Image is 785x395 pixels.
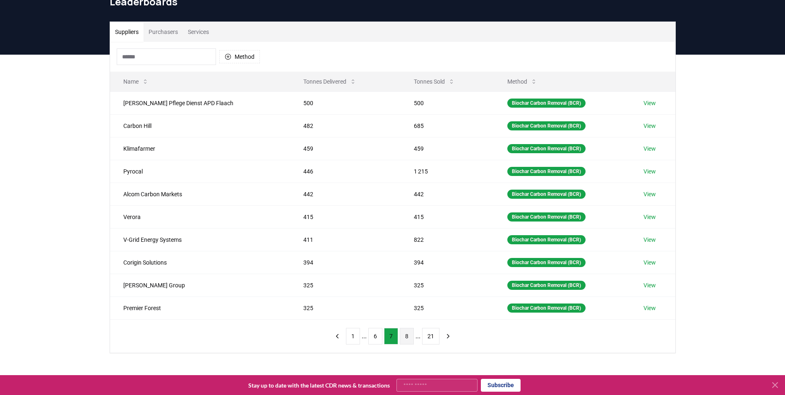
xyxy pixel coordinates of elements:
button: Tonnes Delivered [297,73,363,90]
li: ... [362,331,367,341]
td: Klimafarmer [110,137,290,160]
li: ... [415,331,420,341]
td: 500 [290,92,401,114]
td: 685 [401,114,494,137]
td: 411 [290,228,401,251]
a: View [643,145,656,153]
td: Alcom Carbon Markets [110,183,290,205]
td: Carbon Hill [110,114,290,137]
td: Corigin Solutions [110,251,290,274]
button: Name [117,73,155,90]
td: V-Grid Energy Systems [110,228,290,251]
div: Biochar Carbon Removal (BCR) [507,167,586,176]
td: 394 [401,251,494,274]
button: 6 [368,328,382,344]
a: View [643,258,656,267]
td: 325 [290,296,401,319]
td: 482 [290,114,401,137]
td: 415 [401,205,494,228]
button: 1 [346,328,360,344]
a: View [643,304,656,312]
td: 446 [290,160,401,183]
td: 325 [401,274,494,296]
a: View [643,122,656,130]
td: 500 [401,92,494,114]
button: 8 [400,328,414,344]
td: 394 [290,251,401,274]
a: View [643,236,656,244]
td: [PERSON_NAME] Pflege Dienst APD Flaach [110,92,290,114]
td: 459 [401,137,494,160]
a: View [643,190,656,198]
td: 442 [401,183,494,205]
a: View [643,213,656,221]
td: Pyrocal [110,160,290,183]
td: 1 215 [401,160,494,183]
td: 325 [401,296,494,319]
button: Suppliers [110,22,144,42]
div: Biochar Carbon Removal (BCR) [507,303,586,313]
div: Biochar Carbon Removal (BCR) [507,281,586,290]
button: Method [501,73,544,90]
button: Services [183,22,214,42]
div: Biochar Carbon Removal (BCR) [507,144,586,153]
button: next page [441,328,455,344]
td: 459 [290,137,401,160]
div: Biochar Carbon Removal (BCR) [507,258,586,267]
td: 442 [290,183,401,205]
td: Premier Forest [110,296,290,319]
button: Tonnes Sold [407,73,461,90]
td: Verora [110,205,290,228]
button: Purchasers [144,22,183,42]
td: [PERSON_NAME] Group [110,274,290,296]
div: Biochar Carbon Removal (BCR) [507,190,586,199]
div: Biochar Carbon Removal (BCR) [507,212,586,222]
button: 7 [384,328,398,344]
button: previous page [330,328,344,344]
button: Method [219,50,260,63]
div: Biochar Carbon Removal (BCR) [507,121,586,130]
td: 822 [401,228,494,251]
div: Biochar Carbon Removal (BCR) [507,99,586,108]
td: 325 [290,274,401,296]
a: View [643,167,656,176]
button: 21 [422,328,439,344]
a: View [643,281,656,289]
a: View [643,99,656,107]
td: 415 [290,205,401,228]
div: Biochar Carbon Removal (BCR) [507,235,586,244]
